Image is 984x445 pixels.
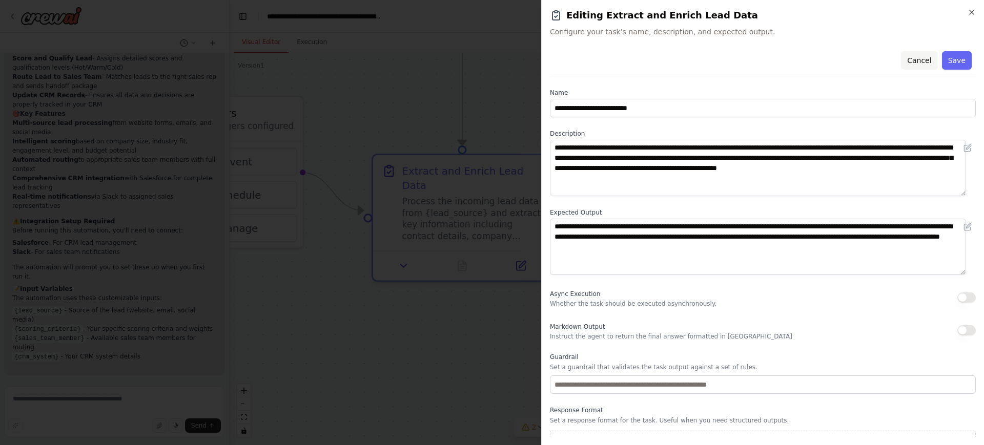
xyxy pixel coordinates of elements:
p: Set a response format for the task. Useful when you need structured outputs. [550,416,976,425]
label: Guardrail [550,353,976,361]
span: Async Execution [550,290,600,298]
label: Description [550,130,976,138]
button: Open in editor [961,221,974,233]
label: Response Format [550,406,976,414]
span: Markdown Output [550,323,605,330]
label: Name [550,89,976,97]
p: Whether the task should be executed asynchronously. [550,300,716,308]
button: Cancel [901,51,937,70]
button: Save [942,51,972,70]
button: Open in editor [961,142,974,154]
h2: Editing Extract and Enrich Lead Data [550,8,976,23]
span: Configure your task's name, description, and expected output. [550,27,976,37]
p: Set a guardrail that validates the task output against a set of rules. [550,363,976,371]
label: Expected Output [550,208,976,217]
p: Instruct the agent to return the final answer formatted in [GEOGRAPHIC_DATA] [550,332,792,341]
